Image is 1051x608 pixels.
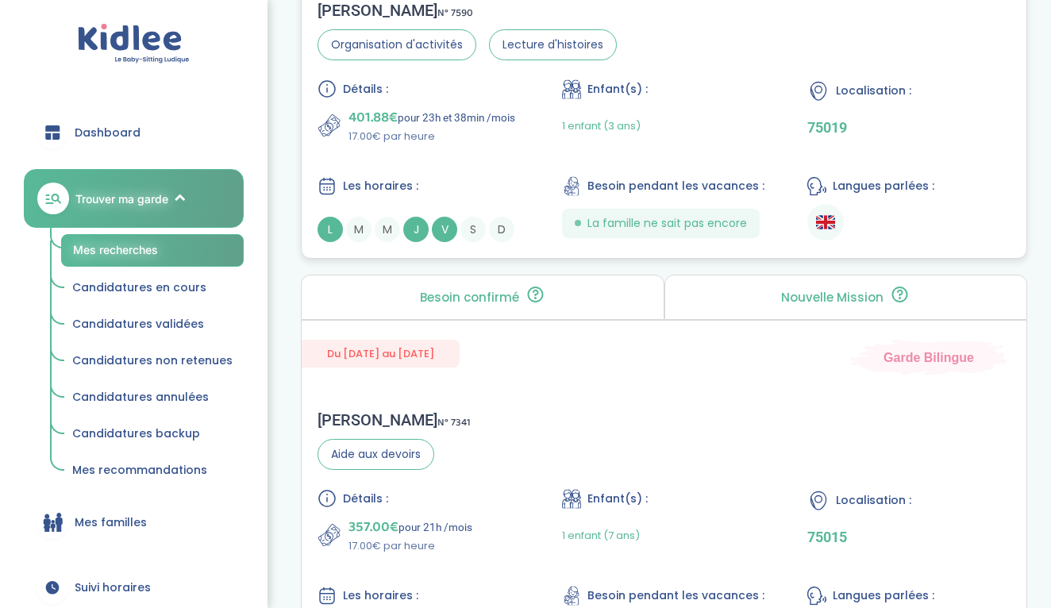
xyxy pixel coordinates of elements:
p: 75015 [807,529,1011,545]
p: Nouvelle Mission [781,291,884,304]
a: Candidatures en cours [61,273,244,303]
span: 1 enfant (7 ans) [562,528,640,543]
span: Du [DATE] au [DATE] [302,340,460,367]
span: Organisation d'activités [318,29,476,60]
span: N° 7341 [437,414,471,431]
span: M [375,217,400,242]
p: 75019 [807,119,1011,136]
span: Candidatures en cours [72,279,206,295]
span: Besoin pendant les vacances : [587,587,764,604]
img: logo.svg [78,24,190,64]
span: Garde Bilingue [884,348,974,366]
span: M [346,217,372,242]
span: Dashboard [75,125,141,141]
span: Lecture d'histoires [489,29,617,60]
span: La famille ne sait pas encore [587,215,747,232]
a: Candidatures annulées [61,383,244,413]
span: Candidatures validées [72,316,204,332]
span: Langues parlées : [833,178,934,194]
span: L [318,217,343,242]
span: Mes recommandations [72,462,207,478]
span: Trouver ma garde [75,190,168,207]
a: Mes recommandations [61,456,244,486]
span: J [403,217,429,242]
a: Trouver ma garde [24,169,244,228]
span: Détails : [343,491,388,507]
p: Besoin confirmé [420,291,519,304]
span: 1 enfant (3 ans) [562,118,641,133]
a: Candidatures backup [61,419,244,449]
a: Candidatures non retenues [61,346,244,376]
span: Candidatures non retenues [72,352,233,368]
span: Mes recherches [73,243,158,256]
span: Aide aux devoirs [318,439,434,470]
span: Candidatures backup [72,425,200,441]
span: Localisation : [836,83,911,99]
span: Enfant(s) : [587,81,648,98]
span: Langues parlées : [833,587,934,604]
span: Mes familles [75,514,147,531]
span: Les horaires : [343,587,418,604]
a: Dashboard [24,104,244,161]
p: 17.00€ par heure [348,129,515,144]
p: pour 21h /mois [348,516,472,538]
span: Candidatures annulées [72,389,209,405]
a: Mes recherches [61,234,244,267]
span: Suivi horaires [75,579,151,596]
div: [PERSON_NAME] [318,410,471,429]
span: V [432,217,457,242]
a: Mes familles [24,494,244,551]
span: 357.00€ [348,516,398,538]
span: N° 7590 [437,5,473,21]
span: Localisation : [836,492,911,509]
span: Besoin pendant les vacances : [587,178,764,194]
span: 401.88€ [348,106,398,129]
div: [PERSON_NAME] [318,1,617,20]
span: Les horaires : [343,178,418,194]
p: 17.00€ par heure [348,538,472,554]
a: Candidatures validées [61,310,244,340]
span: Enfant(s) : [587,491,648,507]
span: Détails : [343,81,388,98]
span: D [489,217,514,242]
img: Anglais [816,213,835,232]
p: pour 23h et 38min /mois [348,106,515,129]
span: S [460,217,486,242]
